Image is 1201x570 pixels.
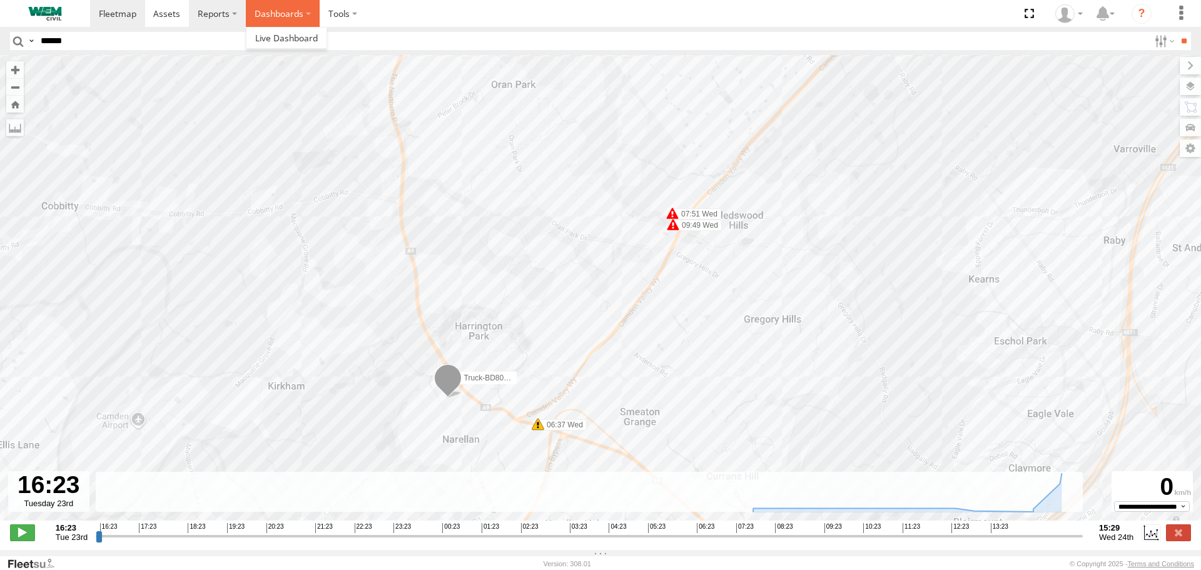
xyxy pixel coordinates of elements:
button: Zoom Home [6,96,24,113]
span: Tue 23rd Sep 2025 [56,532,88,542]
span: 03:23 [570,523,587,533]
span: 04:23 [609,523,626,533]
span: 21:23 [315,523,333,533]
label: Close [1166,524,1191,541]
div: 0 [1113,473,1191,501]
span: 18:23 [188,523,205,533]
span: 06:23 [697,523,714,533]
label: 06:37 Wed [538,419,587,430]
label: Search Filter Options [1150,32,1177,50]
label: Map Settings [1180,140,1201,157]
label: Measure [6,119,24,136]
span: 00:23 [442,523,460,533]
span: 19:23 [227,523,245,533]
span: 23:23 [393,523,411,533]
span: 11:23 [903,523,920,533]
span: 08:23 [775,523,793,533]
strong: 16:23 [56,523,88,532]
span: 10:23 [863,523,881,533]
i: ? [1132,4,1152,24]
label: 09:49 Wed [673,220,722,231]
label: 07:51 Wed [672,208,721,220]
span: 17:23 [139,523,156,533]
button: Zoom out [6,78,24,96]
span: 20:23 [266,523,284,533]
div: © Copyright 2025 - [1070,560,1194,567]
span: 05:23 [648,523,666,533]
button: Zoom in [6,61,24,78]
a: Terms and Conditions [1128,560,1194,567]
div: Version: 308.01 [544,560,591,567]
label: Search Query [26,32,36,50]
span: 02:23 [521,523,539,533]
div: Kevin Webb [1051,4,1087,23]
span: 12:23 [951,523,969,533]
img: WEMCivilLogo.svg [13,7,78,21]
span: Truck-BD80MD [464,374,515,382]
label: Play/Stop [10,524,35,541]
span: 09:23 [824,523,842,533]
span: 16:23 [100,523,118,533]
span: 07:23 [736,523,754,533]
span: 01:23 [482,523,499,533]
a: Visit our Website [7,557,64,570]
span: 22:23 [355,523,372,533]
strong: 15:29 [1099,523,1133,532]
span: Wed 24th Sep 2025 [1099,532,1133,542]
span: 13:23 [991,523,1008,533]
